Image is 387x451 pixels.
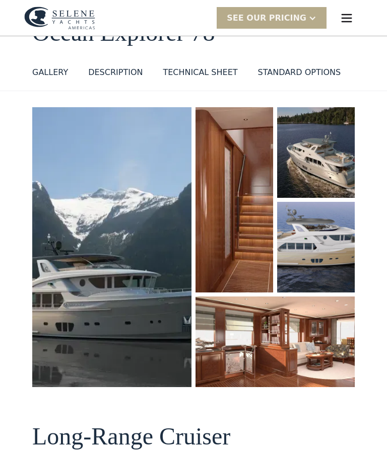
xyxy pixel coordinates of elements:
div: DESCRIPTION [88,66,143,79]
div: Technical sheet [163,66,237,79]
a: GALLERY [32,66,68,83]
a: Technical sheet [163,66,237,83]
div: SEE Our Pricing [227,12,306,24]
a: standard options [258,66,341,83]
div: standard options [258,66,341,79]
div: GALLERY [32,66,68,79]
img: logo [24,7,95,30]
h2: Long-Range Cruiser [32,423,355,450]
a: DESCRIPTION [88,66,143,83]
